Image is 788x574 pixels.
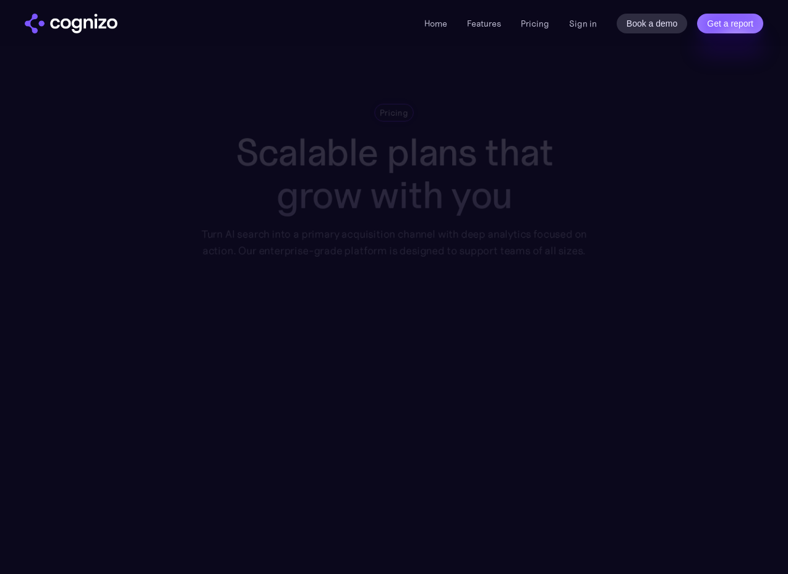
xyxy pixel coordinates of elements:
img: cognizo logo [25,14,118,33]
a: home [25,14,118,33]
h1: Scalable plans that grow with you [192,131,596,216]
a: Features [467,18,501,29]
a: Pricing [521,18,549,29]
div: Pricing [380,107,408,119]
a: Get a report [697,14,763,33]
a: Home [424,18,447,29]
a: Book a demo [617,14,688,33]
a: Sign in [569,16,597,31]
div: Turn AI search into a primary acquisition channel with deep analytics focused on action. Our ente... [192,226,596,259]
